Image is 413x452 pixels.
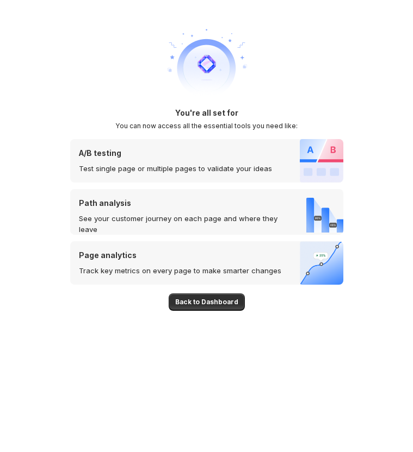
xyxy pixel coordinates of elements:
[163,21,250,108] img: welcome
[175,108,238,118] h1: You're all set for
[169,293,245,311] button: Back to Dashboard
[300,139,343,183] img: A/B testing
[79,163,272,174] p: Test single page or multiple pages to validate your ideas
[79,265,281,276] p: Track key metrics on every page to make smarter changes
[79,250,281,261] p: Page analytics
[175,298,238,306] span: Back to Dashboard
[115,122,298,130] h2: You can now access all the essential tools you need like:
[79,198,295,209] p: Path analysis
[79,213,295,235] p: See your customer journey on each page and where they leave
[300,241,343,285] img: Page analytics
[295,189,343,233] img: Path analysis
[79,148,272,159] p: A/B testing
